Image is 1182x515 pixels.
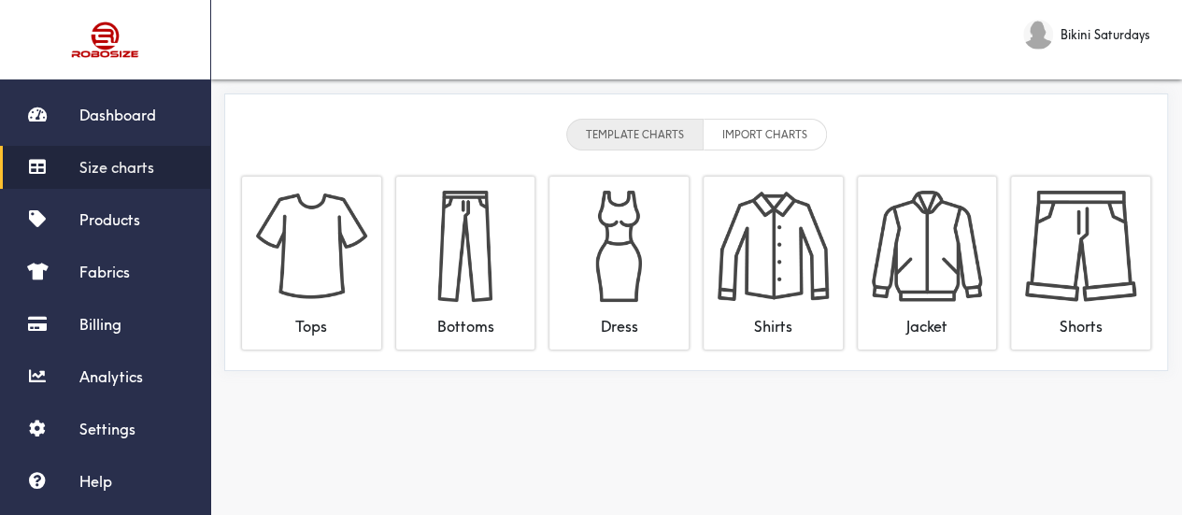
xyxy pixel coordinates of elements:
span: Bikini Saturdays [1061,24,1150,45]
div: Jacket [872,302,983,336]
span: Fabrics [79,263,130,281]
span: Size charts [79,158,154,177]
div: Tops [256,302,367,336]
img: f09NA7C3t7+1WrVqWkpLBBrP8KMABWhxdaqtulYQAAAABJRU5ErkJggg== [563,191,675,302]
img: CTAAZQKxoenulmMAAAAASUVORK5CYII= [872,191,983,302]
img: Robosize [36,14,176,65]
img: Bikini Saturdays [1023,20,1053,50]
div: Bottoms [410,302,521,336]
div: Dress [563,302,675,336]
span: Billing [79,315,121,334]
span: Products [79,210,140,229]
img: vd7xDZGTHDwRo6OJ5TBsEq5h9G06IX3DslqjxfjUCQqYQMStRgcBkaTis3NxcsjpLwGAoLC9966y2YZLgUhTRKUUMwaUzVOIQ... [718,191,829,302]
img: KsoKiqKa0SlFxORivqgmpoaymcvdzSW+tZmz55tJ94TUNN0ceIX91npcePGDRkyxMg5z5kz58KFC1mCRjsC86IszMLYXC8g4l... [410,191,521,302]
li: IMPORT CHARTS [704,119,827,150]
span: Help [79,472,112,491]
img: VKmb1b8PcAAAAASUVORK5CYII= [1025,191,1136,302]
span: Analytics [79,367,143,386]
div: Shorts [1025,302,1136,336]
span: Dashboard [79,106,156,124]
div: Shirts [718,302,829,336]
img: RODicVgYjGYWAwGE4vhIvifAAMANIINg8Q9U7gAAAAASUVORK5CYII= [256,191,367,302]
li: TEMPLATE CHARTS [566,119,704,150]
span: Settings [79,420,135,438]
